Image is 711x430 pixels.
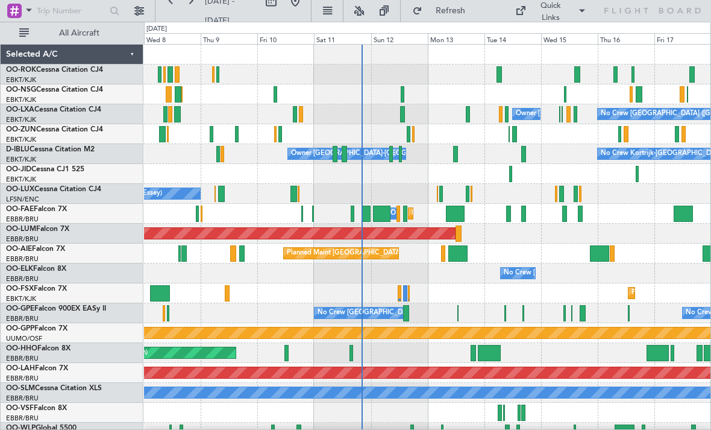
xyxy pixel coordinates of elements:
[6,166,31,173] span: OO-JID
[6,66,103,74] a: OO-ROKCessna Citation CJ4
[6,66,36,74] span: OO-ROK
[6,294,36,303] a: EBKT/KJK
[287,244,477,262] div: Planned Maint [GEOGRAPHIC_DATA] ([GEOGRAPHIC_DATA])
[6,106,101,113] a: OO-LXACessna Citation CJ4
[6,75,36,84] a: EBKT/KJK
[6,175,36,184] a: EBKT/KJK
[13,24,131,43] button: All Aircraft
[6,414,39,423] a: EBBR/BRU
[509,1,592,21] button: Quick Links
[6,166,84,173] a: OO-JIDCessna CJ1 525
[37,2,106,20] input: Trip Number
[6,245,65,253] a: OO-AIEFalcon 7X
[6,325,34,332] span: OO-GPP
[6,206,34,213] span: OO-FAE
[6,146,30,153] span: D-IBLU
[6,325,67,332] a: OO-GPPFalcon 7X
[6,146,95,153] a: D-IBLUCessna Citation M2
[654,33,711,44] div: Fri 17
[6,265,66,273] a: OO-ELKFalcon 8X
[428,33,484,44] div: Mon 13
[6,354,39,363] a: EBBR/BRU
[291,145,454,163] div: Owner [GEOGRAPHIC_DATA]-[GEOGRAPHIC_DATA]
[6,186,34,193] span: OO-LUX
[6,405,34,412] span: OO-VSF
[412,204,517,223] div: Planned Maint Melsbroek Air Base
[6,226,69,233] a: OO-LUMFalcon 7X
[407,1,479,21] button: Refresh
[6,314,39,323] a: EBBR/BRU
[6,285,34,292] span: OO-FSX
[516,105,678,123] div: Owner [GEOGRAPHIC_DATA]-[GEOGRAPHIC_DATA]
[318,304,519,322] div: No Crew [GEOGRAPHIC_DATA] ([GEOGRAPHIC_DATA] National)
[6,245,32,253] span: OO-AIE
[6,365,68,372] a: OO-LAHFalcon 7X
[257,33,314,44] div: Fri 10
[6,206,67,213] a: OO-FAEFalcon 7X
[6,394,39,403] a: EBBR/BRU
[6,86,103,93] a: OO-NSGCessna Citation CJ4
[6,95,36,104] a: EBKT/KJK
[598,33,654,44] div: Thu 16
[6,135,36,144] a: EBKT/KJK
[6,305,34,312] span: OO-GPE
[314,33,371,44] div: Sat 11
[6,345,70,352] a: OO-HHOFalcon 8X
[6,195,39,204] a: LFSN/ENC
[6,345,37,352] span: OO-HHO
[484,33,541,44] div: Tue 14
[6,126,103,133] a: OO-ZUNCessna Citation CJ4
[6,305,106,312] a: OO-GPEFalcon 900EX EASy II
[6,385,102,392] a: OO-SLMCessna Citation XLS
[6,106,34,113] span: OO-LXA
[31,29,127,37] span: All Aircraft
[6,334,42,343] a: UUMO/OSF
[6,385,35,392] span: OO-SLM
[371,33,428,44] div: Sun 12
[6,265,33,273] span: OO-ELK
[425,7,475,15] span: Refresh
[6,235,39,244] a: EBBR/BRU
[6,285,67,292] a: OO-FSXFalcon 7X
[144,33,201,44] div: Wed 8
[6,155,36,164] a: EBKT/KJK
[6,186,101,193] a: OO-LUXCessna Citation CJ4
[6,255,39,264] a: EBBR/BRU
[6,86,36,93] span: OO-NSG
[504,264,706,282] div: No Crew [GEOGRAPHIC_DATA] ([GEOGRAPHIC_DATA] National)
[201,33,257,44] div: Thu 9
[6,115,36,124] a: EBKT/KJK
[6,274,39,283] a: EBBR/BRU
[6,365,35,372] span: OO-LAH
[146,24,167,34] div: [DATE]
[6,126,36,133] span: OO-ZUN
[6,374,39,383] a: EBBR/BRU
[541,33,598,44] div: Wed 15
[6,215,39,224] a: EBBR/BRU
[6,405,67,412] a: OO-VSFFalcon 8X
[6,226,36,233] span: OO-LUM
